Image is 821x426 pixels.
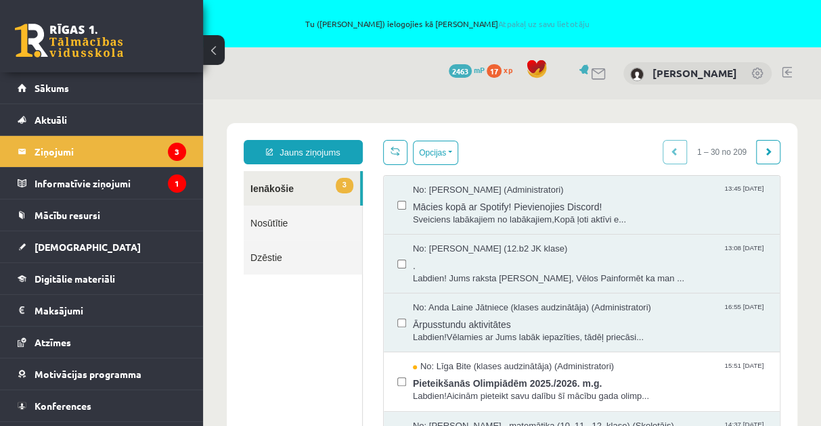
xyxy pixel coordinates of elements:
[18,168,186,199] a: Informatīvie ziņojumi1
[210,333,563,350] span: Ielūgums uz konferenci 'Matemātikas I 12.( A, B ) klases 1. ieskaites konference'
[210,261,411,274] span: No: Līga Bite (klases audzinātāja) (Administratori)
[484,41,554,65] span: 1 – 30 no 209
[210,85,361,97] span: No: [PERSON_NAME] (Administratori)
[35,114,67,126] span: Aktuāli
[35,168,186,199] legend: Informatīvie ziņojumi
[210,143,563,185] a: No: [PERSON_NAME] (12.b2 JK klase) 13:08 [DATE] . Labdien! Jums raksta [PERSON_NAME], Vēlos Painf...
[35,82,69,94] span: Sākums
[210,41,255,66] button: Opcijas
[210,85,563,126] a: No: [PERSON_NAME] (Administratori) 13:45 [DATE] Mācies kopā ar Spotify! Pievienojies Discord! Sve...
[210,291,563,304] span: Labdien!Aicinām pieteikt savu dalību šī mācību gada olimp...
[35,273,115,285] span: Digitālie materiāli
[498,18,590,29] a: Atpakaļ uz savu lietotāju
[35,136,186,167] legend: Ziņojumi
[35,295,186,326] legend: Maksājumi
[630,68,644,81] img: Matīss Liepiņš
[521,202,563,212] span: 16:55 [DATE]
[41,72,157,106] a: 3Ienākošie
[18,199,186,231] a: Mācību resursi
[210,232,563,245] span: Labdien!Vēlamies ar Jums labāk iepazīties, tādēļ priecāsi...
[18,263,186,294] a: Digitālie materiāli
[210,321,471,333] span: No: [PERSON_NAME] - matemātika (10.,11., 12. klase) (Skolotājs)
[210,215,563,232] span: Ārpusstundu aktivitātes
[168,174,186,193] i: 1
[449,64,485,75] a: 2463 mP
[41,41,160,65] a: Jauns ziņojums
[35,209,100,221] span: Mācību resursi
[474,64,485,75] span: mP
[35,368,141,380] span: Motivācijas programma
[210,261,563,303] a: No: Līga Bite (klases audzinātāja) (Administratori) 15:51 [DATE] Pieteikšanās Olimpiādēm 2025./20...
[18,72,186,103] a: Sākums
[41,141,159,175] a: Dzēstie
[487,64,519,75] a: 17 xp
[210,202,448,215] span: No: Anda Laine Jātniece (klases audzinātāja) (Administratori)
[18,104,186,135] a: Aktuāli
[18,231,186,262] a: [DEMOGRAPHIC_DATA]
[18,136,186,167] a: Ziņojumi3
[210,173,563,186] span: Labdien! Jums raksta [PERSON_NAME], Vēlos Painformēt ka man ...
[449,64,472,78] span: 2463
[35,400,91,412] span: Konferences
[521,85,563,95] span: 13:45 [DATE]
[18,327,186,358] a: Atzīmes
[35,336,71,348] span: Atzīmes
[210,143,364,156] span: No: [PERSON_NAME] (12.b2 JK klase)
[652,66,737,80] a: [PERSON_NAME]
[41,106,159,141] a: Nosūtītie
[210,114,563,127] span: Sveiciens labākajiem no labākajiem,Kopā ļoti aktīvi e...
[504,64,512,75] span: xp
[35,241,141,253] span: [DEMOGRAPHIC_DATA]
[210,321,563,362] a: No: [PERSON_NAME] - matemātika (10.,11., 12. klase) (Skolotājs) 14:37 [DATE] Ielūgums uz konferen...
[210,97,563,114] span: Mācies kopā ar Spotify! Pievienojies Discord!
[210,274,563,291] span: Pieteikšanās Olimpiādēm 2025./2026. m.g.
[521,321,563,331] span: 14:37 [DATE]
[133,78,150,94] span: 3
[18,295,186,326] a: Maksājumi
[521,143,563,153] span: 13:08 [DATE]
[168,143,186,161] i: 3
[210,202,563,244] a: No: Anda Laine Jātniece (klases audzinātāja) (Administratori) 16:55 [DATE] Ārpusstundu aktivitāte...
[487,64,502,78] span: 17
[18,390,186,421] a: Konferences
[156,20,739,28] span: Tu ([PERSON_NAME]) ielogojies kā [PERSON_NAME]
[521,261,563,271] span: 15:51 [DATE]
[210,156,563,173] span: .
[15,24,123,57] a: Rīgas 1. Tālmācības vidusskola
[18,358,186,389] a: Motivācijas programma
